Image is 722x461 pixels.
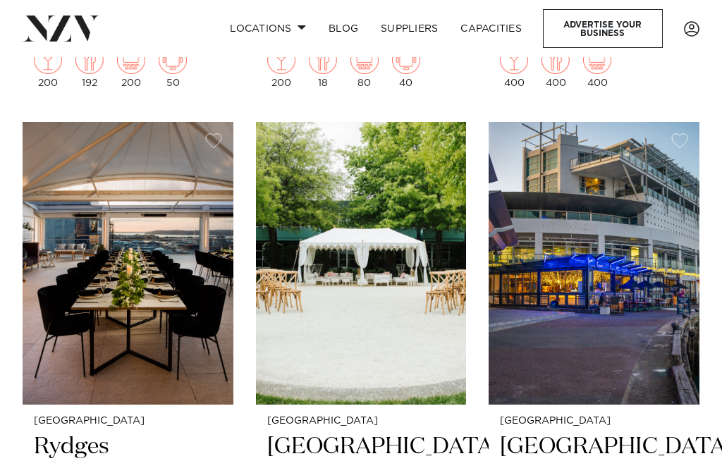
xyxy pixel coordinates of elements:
div: 40 [392,46,420,88]
div: 80 [350,46,379,88]
img: theatre.png [117,46,145,74]
img: cocktail.png [500,46,528,74]
small: [GEOGRAPHIC_DATA] [34,416,222,426]
img: nzv-logo.png [23,16,99,41]
div: 50 [159,46,187,88]
div: 200 [267,46,295,88]
small: [GEOGRAPHIC_DATA] [500,416,688,426]
img: dining.png [541,46,570,74]
a: SUPPLIERS [369,13,449,44]
div: 200 [117,46,145,88]
img: theatre.png [583,46,611,74]
a: BLOG [317,13,369,44]
img: meeting.png [159,46,187,74]
img: cocktail.png [34,46,62,74]
img: dining.png [75,46,104,74]
div: 400 [583,46,611,88]
img: theatre.png [350,46,379,74]
img: dining.png [309,46,337,74]
div: 192 [75,46,104,88]
img: cocktail.png [267,46,295,74]
div: 18 [309,46,337,88]
small: [GEOGRAPHIC_DATA] [267,416,455,426]
div: 400 [541,46,570,88]
div: 400 [500,46,528,88]
a: Advertise your business [543,9,663,48]
a: Capacities [449,13,533,44]
div: 200 [34,46,62,88]
a: Locations [219,13,317,44]
img: meeting.png [392,46,420,74]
